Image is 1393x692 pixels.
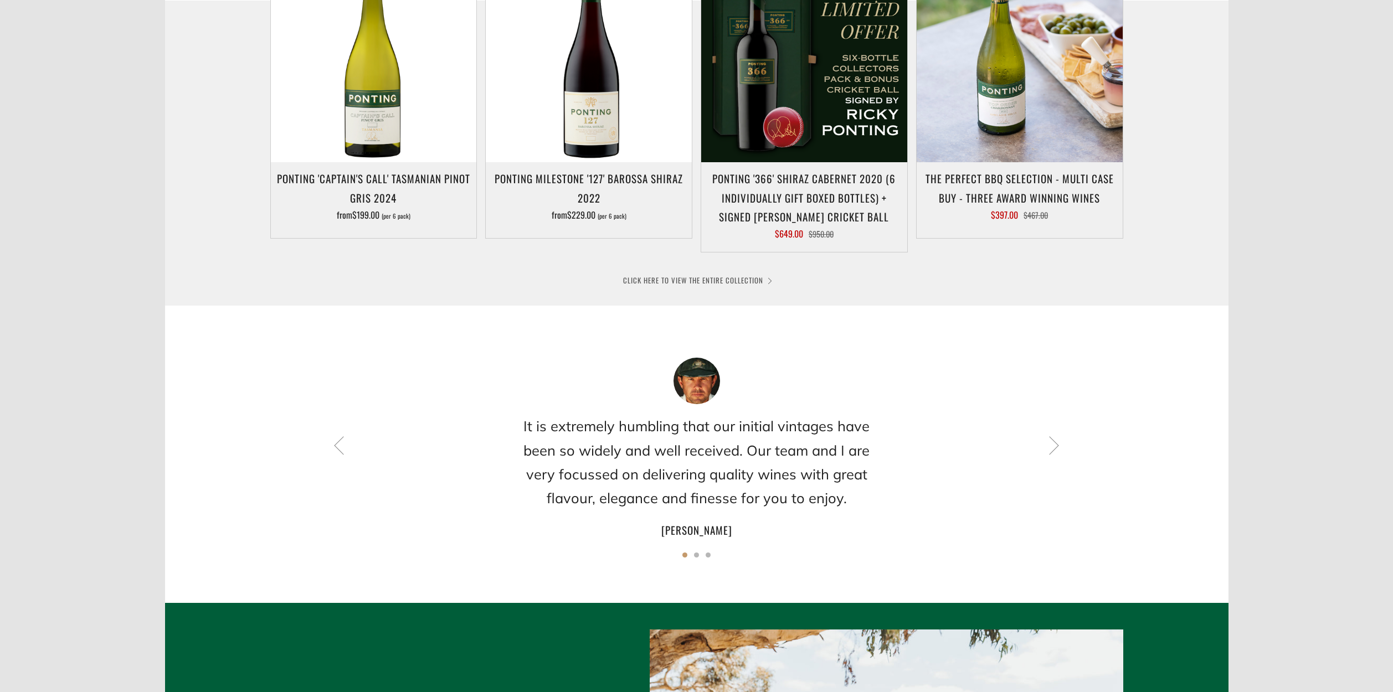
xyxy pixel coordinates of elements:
button: 2 [694,552,699,557]
span: (per 6 pack) [598,213,626,219]
span: from [337,208,410,221]
span: (per 6 pack) [382,213,410,219]
span: $397.00 [991,208,1018,221]
span: $950.00 [809,228,834,240]
h3: Ponting Milestone '127' Barossa Shiraz 2022 [491,169,686,206]
a: The perfect BBQ selection - MULTI CASE BUY - Three award winning wines $397.00 $467.00 [917,169,1123,224]
a: Ponting '366' Shiraz Cabernet 2020 (6 individually gift boxed bottles) + SIGNED [PERSON_NAME] CRI... [701,169,907,238]
a: Ponting 'Captain's Call' Tasmanian Pinot Gris 2024 from$199.00 (per 6 pack) [271,169,477,224]
span: from [552,208,626,221]
a: Ponting Milestone '127' Barossa Shiraz 2022 from$229.00 (per 6 pack) [486,169,692,224]
span: $199.00 [352,208,379,221]
h3: Ponting '366' Shiraz Cabernet 2020 (6 individually gift boxed bottles) + SIGNED [PERSON_NAME] CRI... [707,169,902,226]
span: $649.00 [775,227,803,240]
button: 3 [706,552,711,557]
h3: The perfect BBQ selection - MULTI CASE BUY - Three award winning wines [922,169,1117,206]
span: $467.00 [1024,209,1048,221]
button: 1 [682,552,687,557]
a: CLICK HERE TO VIEW THE ENTIRE COLLECTION [623,275,770,286]
h2: It is extremely humbling that our initial vintages have been so widely and well received. Our tea... [508,414,885,510]
h3: Ponting 'Captain's Call' Tasmanian Pinot Gris 2024 [276,169,471,206]
span: $229.00 [567,208,595,221]
h4: [PERSON_NAME] [508,520,885,539]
